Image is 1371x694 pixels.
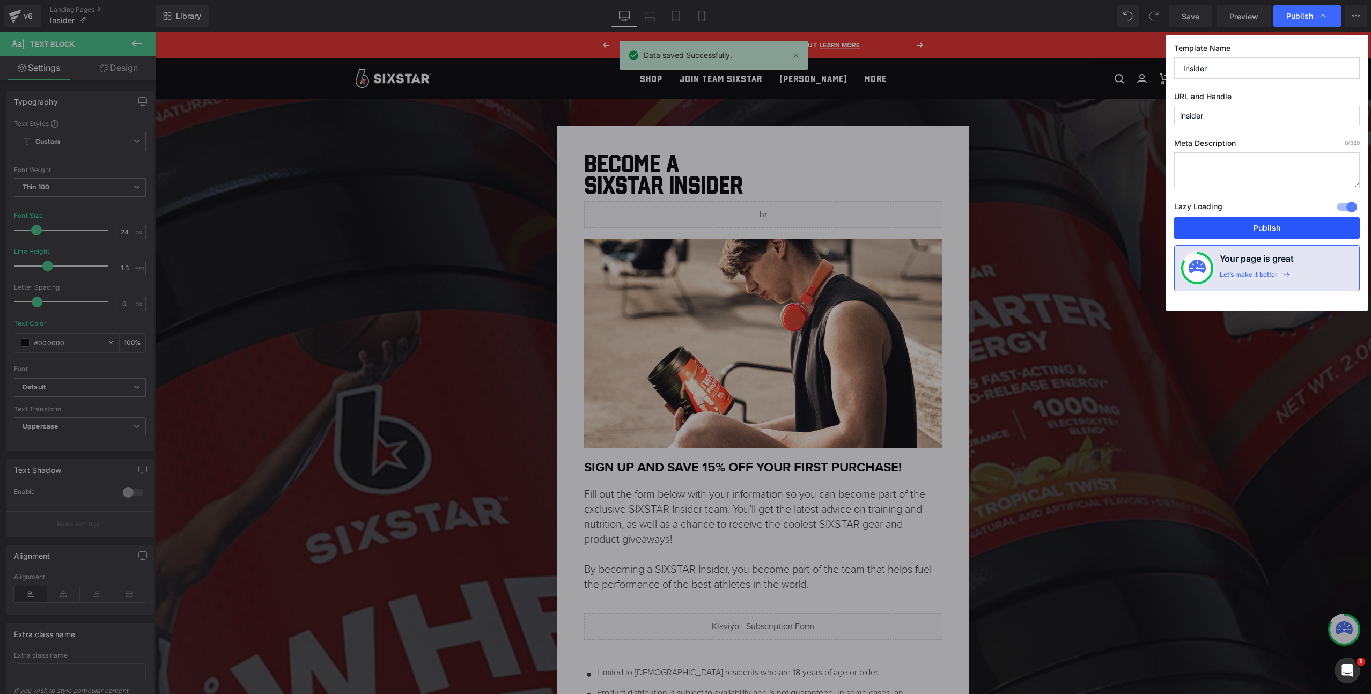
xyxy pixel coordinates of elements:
span: 1 [1357,658,1365,666]
img: SIXSTAR [201,37,276,55]
p: Product distribution is subject to availability and is not guaranteed. In some cases, an alternat... [442,655,777,691]
p: Limited to [DEMOGRAPHIC_DATA] residents who are 18 years of age or older. [442,634,777,646]
span: Publish [1286,11,1313,21]
a: Login [982,42,992,51]
h1: BECOME A SIXSTAR INSIDER [429,121,787,164]
label: Meta Description [1174,138,1360,152]
a: Shop [485,40,507,54]
span: Fill out the form below with your information so you can become part of the exclusive SIXSTAR Ins... [429,454,770,515]
img: onboarding-status.svg [1189,260,1206,277]
a: Search [960,42,969,51]
h4: Your page is great [1220,252,1294,270]
button: Publish [1174,217,1360,239]
p: By becoming a SIXSTAR Insider, you become part of the team that helps fuel the performance of the... [429,529,777,559]
button: LEARN MORE [665,8,705,18]
strong: Sign up and save 15% off your first purchase! [429,425,747,445]
a: More [709,40,732,54]
label: Lazy Loading [1174,200,1222,217]
label: URL and Handle [1174,92,1360,106]
p: BOGO 50% OFF CREATINE & PRE-WORKOUT [475,8,741,18]
div: Let’s make it better [1220,270,1278,284]
a: [PERSON_NAME] [624,40,692,54]
span: /320 [1345,139,1360,146]
cart-count: 0 [1012,37,1023,48]
label: Template Name [1174,43,1360,57]
span: 0 [1345,139,1348,146]
a: Join Team SIXSTAR [525,40,607,54]
iframe: Intercom live chat [1335,658,1360,683]
a: Cart [1005,41,1016,52]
